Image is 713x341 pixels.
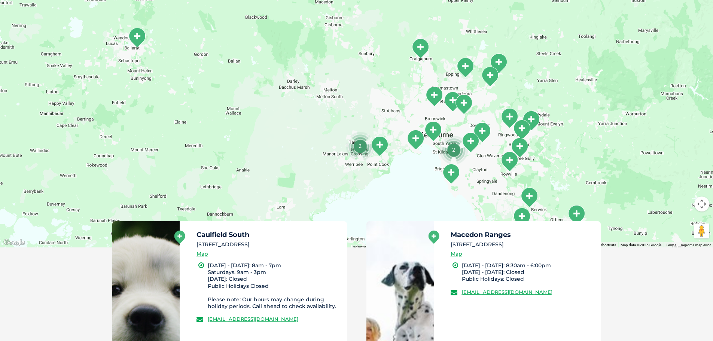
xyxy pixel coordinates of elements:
div: South Melbourne [424,121,442,141]
div: Hurstbridge [489,53,508,74]
div: 2 [439,136,468,164]
button: Drag Pegman onto the map to open Street View [694,223,709,238]
li: [STREET_ADDRESS] [196,241,340,249]
a: [EMAIL_ADDRESS][DOMAIN_NAME] [208,316,298,322]
h5: Macedon Ranges [451,231,594,238]
div: 2 [346,132,374,160]
div: Ashburton [461,132,480,153]
li: [DATE] - [DATE]: 8am - 7pm Saturdays. 9am - 3pm [DATE]: Closed Public Holidays Closed Please note... [208,262,340,310]
div: Pakenham [567,205,586,225]
button: Search [698,34,706,42]
div: Box Hill [473,122,491,143]
div: Diamond Creek [481,66,499,87]
div: Stud Park [500,151,519,172]
div: Ferntree Gully [510,137,529,158]
div: Kilsyth [522,110,540,131]
img: Google [2,238,27,247]
div: South Morang [456,57,475,78]
div: Narre Warren [520,187,539,208]
div: Preston [443,91,462,112]
li: [DATE] - [DATE]: 8:30am - 6:00pm [DATE] - [DATE]: Closed Public Holidays: Closed [462,262,594,283]
span: Map data ©2025 Google [621,243,661,247]
div: North Ringwood [500,108,519,128]
a: [EMAIL_ADDRESS][DOMAIN_NAME] [462,289,552,295]
h5: Caulfield South [196,231,340,238]
a: Open this area in Google Maps (opens a new window) [2,238,27,247]
div: Coburg [425,86,444,107]
div: Sandringham [442,164,460,184]
a: Report a map error [681,243,711,247]
div: Cranbourne [512,207,531,228]
a: Map [196,250,208,258]
div: Ballarat [128,27,146,48]
li: [STREET_ADDRESS] [451,241,594,249]
div: Craigieburn [411,38,430,59]
div: Point Cook [370,136,389,156]
div: Warringal [454,94,473,115]
div: Bayswater [512,119,531,140]
a: Map [451,250,462,258]
div: Williamstown [406,130,425,150]
a: Terms [666,243,676,247]
button: Map camera controls [694,197,709,211]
